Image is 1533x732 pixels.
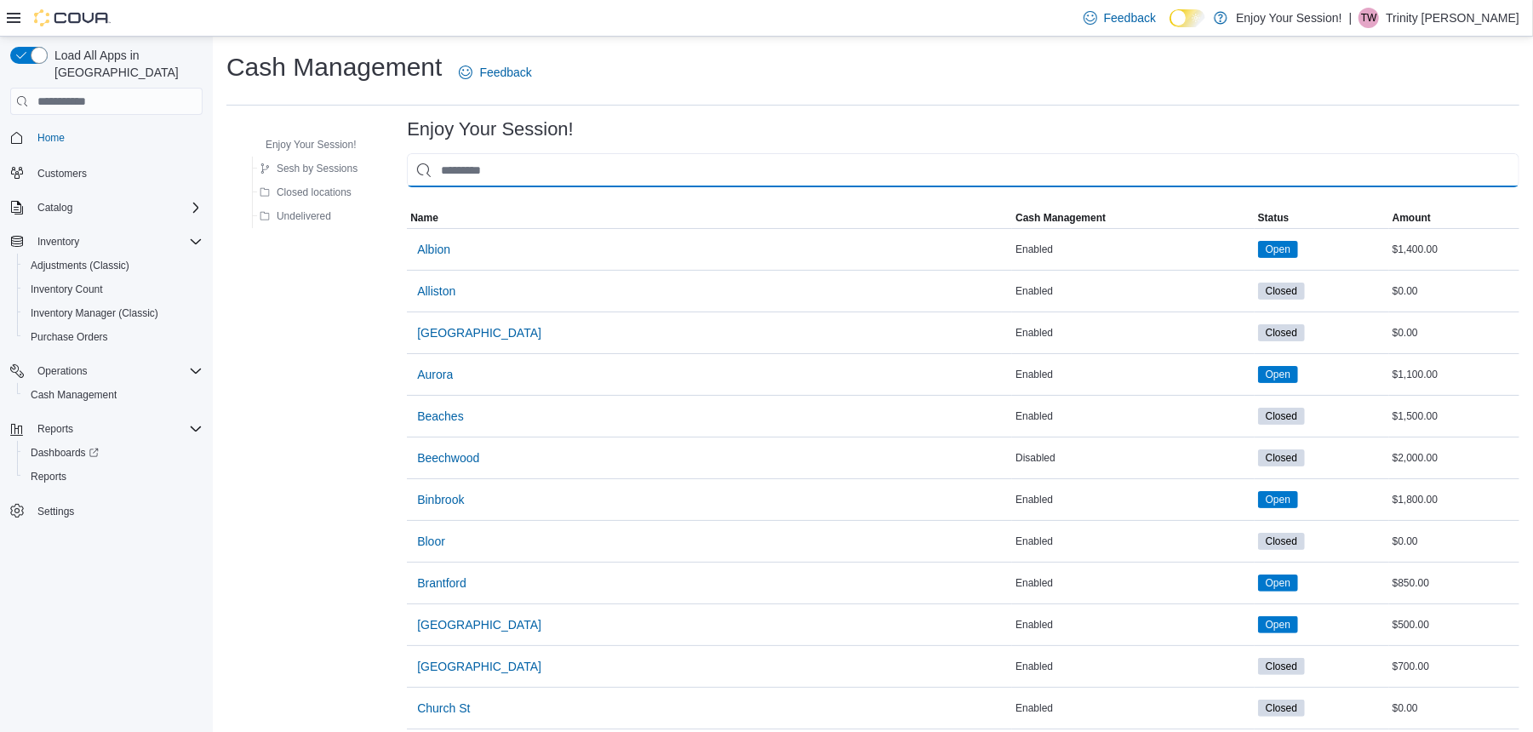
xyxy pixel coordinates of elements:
a: Reports [24,466,73,487]
span: Adjustments (Classic) [31,259,129,272]
div: Enabled [1012,531,1255,552]
span: Closed [1266,409,1297,424]
span: Closed [1258,700,1305,717]
a: Adjustments (Classic) [24,255,136,276]
span: Closed [1266,659,1297,674]
div: $700.00 [1389,656,1519,677]
span: Settings [31,500,203,522]
button: Bloor [410,524,452,558]
button: Beechwood [410,441,486,475]
span: Closed [1266,534,1297,549]
span: TW [1361,8,1377,28]
span: Alliston [417,283,455,300]
div: Enabled [1012,406,1255,426]
span: Bloor [417,533,445,550]
button: Catalog [3,196,209,220]
span: Reports [24,466,203,487]
button: Cash Management [1012,208,1255,228]
span: Home [37,131,65,145]
span: Inventory Manager (Classic) [24,303,203,323]
div: $850.00 [1389,573,1519,593]
a: Dashboards [17,441,209,465]
span: Operations [37,364,88,378]
span: Amount [1393,211,1431,225]
span: Reports [37,422,73,436]
button: Settings [3,499,209,523]
span: Reports [31,419,203,439]
span: Closed [1258,449,1305,466]
button: Status [1255,208,1389,228]
span: Open [1266,242,1290,257]
span: Catalog [37,201,72,214]
span: Open [1258,616,1298,633]
span: Open [1266,617,1290,632]
span: Load All Apps in [GEOGRAPHIC_DATA] [48,47,203,81]
span: Closed [1258,408,1305,425]
span: Open [1266,492,1290,507]
button: [GEOGRAPHIC_DATA] [410,649,548,683]
p: Enjoy Your Session! [1236,8,1342,28]
div: Enabled [1012,281,1255,301]
a: Settings [31,501,81,522]
div: Disabled [1012,448,1255,468]
span: [GEOGRAPHIC_DATA] [417,324,541,341]
span: Open [1258,366,1298,383]
button: Cash Management [17,383,209,407]
div: $1,500.00 [1389,406,1519,426]
div: $0.00 [1389,323,1519,343]
span: Albion [417,241,450,258]
span: Feedback [479,64,531,81]
h1: Cash Management [226,50,442,84]
span: Cash Management [31,388,117,402]
span: Closed [1258,533,1305,550]
a: Inventory Manager (Classic) [24,303,165,323]
nav: Complex example [10,118,203,568]
div: Enabled [1012,364,1255,385]
a: Inventory Count [24,279,110,300]
button: Undelivered [253,206,338,226]
span: [GEOGRAPHIC_DATA] [417,616,541,633]
button: Operations [31,361,94,381]
button: Operations [3,359,209,383]
img: Cova [34,9,111,26]
button: Church St [410,691,477,725]
span: Open [1258,241,1298,258]
div: $0.00 [1389,281,1519,301]
span: Closed [1258,324,1305,341]
span: Closed [1266,325,1297,340]
span: Inventory Manager (Classic) [31,306,158,320]
div: $1,400.00 [1389,239,1519,260]
button: Adjustments (Classic) [17,254,209,277]
span: Beaches [417,408,463,425]
span: Adjustments (Classic) [24,255,203,276]
button: Inventory Manager (Classic) [17,301,209,325]
div: Trinity Walker [1359,8,1379,28]
div: Enabled [1012,698,1255,718]
span: Closed [1266,701,1297,716]
span: Aurora [417,366,453,383]
span: Binbrook [417,491,464,508]
span: Inventory Count [24,279,203,300]
a: Purchase Orders [24,327,115,347]
span: Closed [1258,658,1305,675]
button: Amount [1389,208,1519,228]
span: Status [1258,211,1290,225]
button: [GEOGRAPHIC_DATA] [410,608,548,642]
span: Cash Management [24,385,203,405]
button: [GEOGRAPHIC_DATA] [410,316,548,350]
span: Feedback [1104,9,1156,26]
button: Customers [3,160,209,185]
button: Reports [31,419,80,439]
button: Albion [410,232,457,266]
button: Home [3,125,209,150]
span: Settings [37,505,74,518]
span: Purchase Orders [31,330,108,344]
span: Closed [1258,283,1305,300]
div: $1,800.00 [1389,489,1519,510]
span: Inventory [37,235,79,249]
div: Enabled [1012,656,1255,677]
button: Catalog [31,197,79,218]
div: Enabled [1012,615,1255,635]
button: Closed locations [253,182,358,203]
button: Sesh by Sessions [253,158,364,179]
